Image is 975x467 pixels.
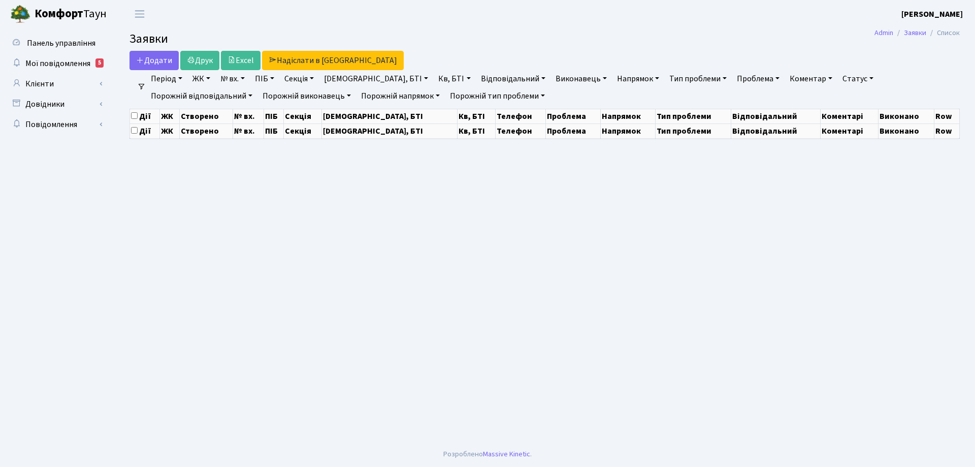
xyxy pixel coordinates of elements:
a: Секція [280,70,318,87]
a: Порожній відповідальний [147,87,256,105]
a: ПІБ [251,70,278,87]
a: № вх. [216,70,249,87]
th: Кв, БТІ [457,109,495,123]
a: Excel [221,51,261,70]
span: Таун [35,6,107,23]
th: ПІБ [264,123,284,138]
a: Проблема [733,70,784,87]
th: [DEMOGRAPHIC_DATA], БТІ [322,109,457,123]
a: [PERSON_NAME] [901,8,963,20]
th: Дії [130,109,160,123]
a: Massive Kinetic [483,449,530,459]
img: logo.png [10,4,30,24]
div: 5 [95,58,104,68]
a: Порожній виконавець [258,87,355,105]
th: Дії [130,123,160,138]
a: Порожній напрямок [357,87,444,105]
th: Коментарі [820,123,879,138]
a: Період [147,70,186,87]
th: ПІБ [264,109,284,123]
a: [DEMOGRAPHIC_DATA], БТІ [320,70,432,87]
th: Кв, БТІ [457,123,495,138]
th: Row [934,123,959,138]
th: Проблема [545,109,600,123]
b: Комфорт [35,6,83,22]
th: Коментарі [820,109,879,123]
a: Клієнти [5,74,107,94]
th: Проблема [545,123,600,138]
a: Напрямок [613,70,663,87]
th: [DEMOGRAPHIC_DATA], БТІ [322,123,457,138]
a: Панель управління [5,33,107,53]
th: Виконано [879,123,934,138]
a: Друк [180,51,219,70]
th: Секція [284,123,322,138]
b: [PERSON_NAME] [901,9,963,20]
a: Кв, БТІ [434,70,474,87]
span: Заявки [129,30,168,48]
th: Телефон [496,123,546,138]
th: Створено [179,109,233,123]
th: № вх. [233,109,264,123]
th: Row [934,109,959,123]
nav: breadcrumb [859,22,975,44]
th: Відповідальний [731,109,820,123]
a: Виконавець [551,70,611,87]
a: Тип проблеми [665,70,731,87]
th: Телефон [496,109,546,123]
th: ЖК [160,109,179,123]
th: Напрямок [601,123,656,138]
a: Порожній тип проблеми [446,87,549,105]
th: № вх. [233,123,264,138]
span: Панель управління [27,38,95,49]
a: Коментар [786,70,836,87]
span: Мої повідомлення [25,58,90,69]
a: Статус [838,70,877,87]
div: Розроблено . [443,449,532,460]
a: Мої повідомлення5 [5,53,107,74]
th: Тип проблеми [656,109,731,123]
a: Заявки [904,27,926,38]
a: Надіслати в [GEOGRAPHIC_DATA] [262,51,404,70]
th: Напрямок [601,109,656,123]
a: Відповідальний [477,70,549,87]
th: Створено [179,123,233,138]
th: Виконано [879,109,934,123]
th: Тип проблеми [656,123,731,138]
span: Додати [136,55,172,66]
th: ЖК [160,123,179,138]
a: Довідники [5,94,107,114]
th: Відповідальний [731,123,820,138]
a: Повідомлення [5,114,107,135]
th: Секція [284,109,322,123]
a: Admin [874,27,893,38]
li: Список [926,27,960,39]
a: Додати [129,51,179,70]
a: ЖК [188,70,214,87]
button: Переключити навігацію [127,6,152,22]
